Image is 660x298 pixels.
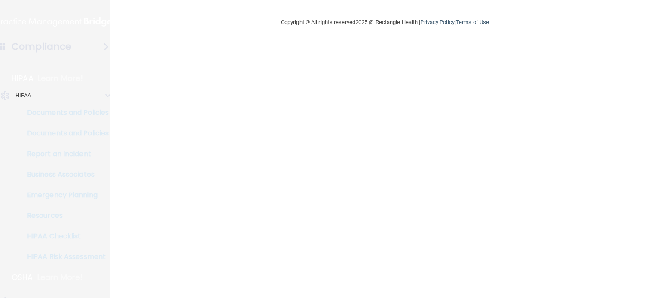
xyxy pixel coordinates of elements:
p: Learn More! [37,272,83,283]
p: Business Associates [6,170,123,179]
a: Privacy Policy [420,19,454,25]
p: HIPAA Risk Assessment [6,253,123,261]
a: Terms of Use [456,19,489,25]
p: Documents and Policies [6,108,123,117]
p: Documents and Policies [6,129,123,138]
p: Emergency Planning [6,191,123,199]
p: HIPAA Checklist [6,232,123,241]
p: HIPAA [15,90,31,101]
h4: Compliance [12,41,71,53]
p: Resources [6,211,123,220]
p: Learn More! [38,73,83,84]
p: Report an Incident [6,150,123,158]
div: Copyright © All rights reserved 2025 @ Rectangle Health | | [228,9,542,36]
p: HIPAA [12,73,34,84]
p: OSHA [12,272,33,283]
